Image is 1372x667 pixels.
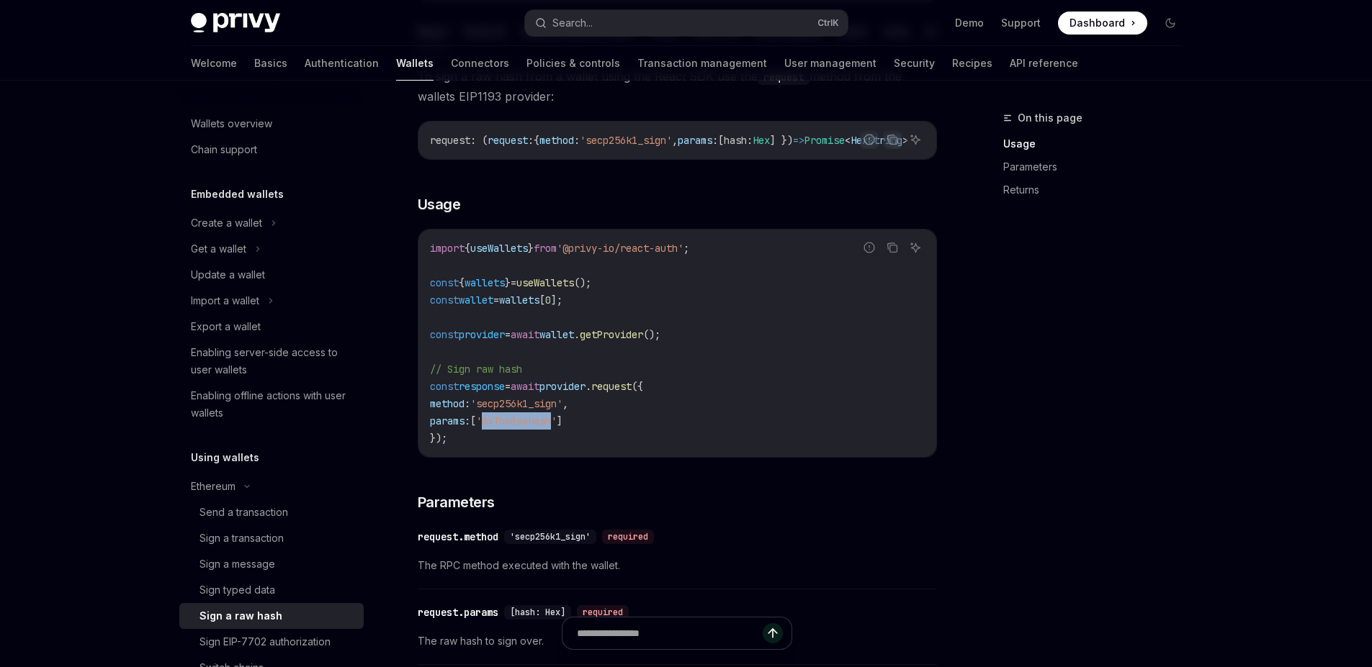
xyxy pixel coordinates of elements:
[465,242,470,255] span: {
[451,46,509,81] a: Connectors
[557,414,562,427] span: ]
[906,130,925,149] button: Ask AI
[430,242,465,255] span: import
[430,134,470,147] span: request
[574,134,580,147] span: :
[955,16,984,30] a: Demo
[577,605,629,620] div: required
[860,238,879,257] button: Report incorrect code
[191,292,259,309] div: Import a wallet
[191,266,265,283] div: Update a wallet
[539,294,545,307] span: [
[396,46,434,81] a: Wallets
[534,134,539,147] span: {
[493,294,499,307] span: =
[418,492,495,512] span: Parameters
[526,46,620,81] a: Policies & controls
[525,10,848,36] button: Search...CtrlK
[1003,132,1193,155] a: Usage
[254,46,287,81] a: Basics
[179,499,364,525] a: Send a transaction
[552,14,593,32] div: Search...
[539,380,586,393] span: provider
[643,328,660,341] span: ();
[952,46,992,81] a: Recipes
[906,238,925,257] button: Ask AI
[505,328,511,341] span: =
[179,603,364,629] a: Sign a raw hash
[586,380,591,393] span: .
[534,242,557,255] span: from
[574,276,591,289] span: ();
[459,276,465,289] span: {
[516,276,574,289] span: useWallets
[505,276,511,289] span: }
[476,414,557,427] span: '0xTheRawHash'
[430,294,459,307] span: const
[528,134,534,147] span: :
[191,318,261,335] div: Export a wallet
[551,294,562,307] span: ];
[470,242,528,255] span: useWallets
[580,134,672,147] span: 'secp256k1_sign'
[602,530,654,544] div: required
[1001,16,1041,30] a: Support
[430,380,459,393] span: const
[539,328,574,341] span: wallet
[191,387,355,422] div: Enabling offline actions with user wallets
[562,397,568,410] span: ,
[470,414,476,427] span: [
[459,294,493,307] span: wallet
[511,276,516,289] span: =
[418,66,937,106] span: To sign a raw hash from a wallet using the React SDK use the method from the wallets EIP1193 prov...
[545,294,551,307] span: 0
[672,134,678,147] span: ,
[191,186,284,203] h5: Embedded wallets
[747,134,753,147] span: :
[179,262,364,288] a: Update a wallet
[430,328,459,341] span: const
[817,17,839,29] span: Ctrl K
[784,46,876,81] a: User management
[470,397,562,410] span: 'secp256k1_sign'
[179,525,364,551] a: Sign a transaction
[418,194,461,214] span: Usage
[505,380,511,393] span: =
[557,242,683,255] span: '@privy-io/react-auth'
[883,130,902,149] button: Copy the contents from the code block
[418,605,498,620] div: request.params
[770,134,793,147] span: ] })
[1070,16,1125,30] span: Dashboard
[753,134,770,147] span: Hex
[430,397,470,410] span: method:
[860,130,879,149] button: Report incorrect code
[199,504,288,521] div: Send a transaction
[511,328,539,341] span: await
[902,134,908,147] span: >
[488,134,528,147] span: request
[712,134,718,147] span: :
[199,633,331,650] div: Sign EIP-7702 authorization
[804,134,845,147] span: Promise
[430,363,522,376] span: // Sign raw hash
[510,531,591,543] span: 'secp256k1_sign'
[528,242,534,255] span: }
[430,276,459,289] span: const
[430,414,470,427] span: params:
[199,530,284,547] div: Sign a transaction
[430,432,447,445] span: });
[632,380,643,393] span: ({
[459,328,505,341] span: provider
[678,134,712,147] span: params
[199,581,275,599] div: Sign typed data
[851,134,902,147] span: HexString
[305,46,379,81] a: Authentication
[179,383,364,426] a: Enabling offline actions with user wallets
[1003,155,1193,178] a: Parameters
[199,607,282,625] div: Sign a raw hash
[179,111,364,137] a: Wallets overview
[883,238,902,257] button: Copy the contents from the code block
[191,344,355,378] div: Enabling server-side access to user wallets
[580,328,643,341] span: getProvider
[418,557,937,574] span: The RPC method executed with the wallet.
